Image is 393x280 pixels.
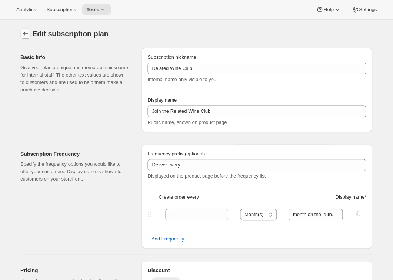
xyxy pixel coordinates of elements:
h2: Subscription Frequency [20,150,130,158]
h2: Basic Info [20,54,130,61]
span: Public name, shown on product page [147,119,227,125]
span: Display name [147,97,177,103]
span: Display name * [335,193,366,201]
span: Help [323,7,333,13]
input: 1 month [289,209,343,220]
span: Subscription nickname [147,54,196,60]
span: Analytics [16,7,36,13]
span: + Add Frequency [147,235,184,243]
span: Create order every [159,193,199,201]
span: Settings [359,7,377,13]
p: Give your plan a unique and memorable nickname for internal staff. The other text values are show... [20,64,130,94]
span: Subscriptions [46,7,76,13]
input: Subscribe & Save [147,105,366,117]
span: Internal name only visible to you [147,77,216,82]
span: Displayed on the product page before the frequency list [147,173,266,179]
button: Settings [347,4,381,15]
button: Help [312,4,345,15]
h2: Pricing [20,267,130,274]
button: Tools [82,4,111,15]
span: Frequency prefix (optional) [147,151,205,156]
button: Analytics [12,4,40,15]
button: Subscriptions [42,4,80,15]
span: Tools [86,7,99,13]
button: + Add Frequency [143,233,189,245]
input: Deliver every [147,159,366,171]
p: Specify the frequency options you would like to offer your customers. Display name is shown to cu... [20,161,130,183]
input: Subscribe & Save [147,63,366,74]
button: Subscription plans [20,28,31,39]
span: Edit subscription plan [32,30,109,38]
h2: Discount [147,267,366,274]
